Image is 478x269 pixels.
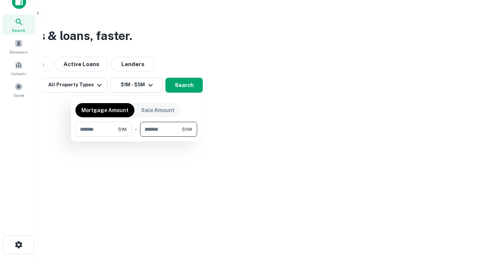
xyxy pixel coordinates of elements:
[182,126,192,133] span: $5M
[141,106,174,114] p: Sale Amount
[441,185,478,221] iframe: Chat Widget
[118,126,127,133] span: $1M
[81,106,128,114] p: Mortgage Amount
[135,122,137,137] div: -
